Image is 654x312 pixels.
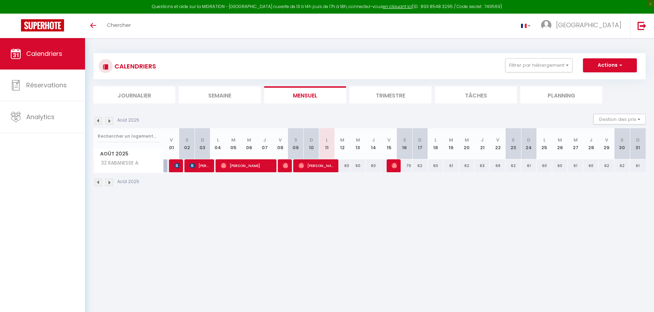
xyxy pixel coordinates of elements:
[459,128,474,159] th: 20
[179,86,261,103] li: Semaine
[403,137,406,143] abbr: S
[356,137,360,143] abbr: M
[449,137,453,143] abbr: M
[630,159,646,172] div: 61
[428,159,443,172] div: 60
[490,128,505,159] th: 22
[101,14,136,38] a: Chercher
[443,159,459,172] div: 61
[496,137,499,143] abbr: V
[335,159,350,172] div: 60
[599,128,614,159] th: 29
[418,137,422,143] abbr: D
[26,113,55,121] span: Analytics
[94,149,163,159] span: Août 2025
[247,137,251,143] abbr: M
[340,137,344,143] abbr: M
[435,86,517,103] li: Tâches
[428,128,443,159] th: 18
[568,159,583,172] div: 61
[541,20,551,30] img: ...
[174,159,180,172] span: [PERSON_NAME]
[412,159,428,172] div: 62
[170,137,173,143] abbr: V
[231,137,235,143] abbr: M
[583,58,637,72] button: Actions
[272,128,288,159] th: 08
[190,159,210,172] span: [PERSON_NAME]
[326,137,328,143] abbr: L
[412,128,428,159] th: 17
[527,137,530,143] abbr: D
[226,128,241,159] th: 05
[217,137,219,143] abbr: L
[512,137,515,143] abbr: S
[568,128,583,159] th: 27
[298,159,335,172] span: [PERSON_NAME]
[605,137,608,143] abbr: V
[521,128,536,159] th: 24
[164,128,179,159] th: 01
[26,81,67,89] span: Réservations
[113,58,156,74] h3: CALENDRIERS
[552,128,568,159] th: 26
[599,159,614,172] div: 62
[387,137,391,143] abbr: V
[636,137,640,143] abbr: D
[21,19,64,31] img: Super Booking
[505,58,572,72] button: Filtrer par hébergement
[383,3,412,9] a: en cliquant ici
[179,128,195,159] th: 02
[521,159,536,172] div: 61
[638,21,646,30] img: logout
[443,128,459,159] th: 19
[264,86,346,103] li: Mensuel
[350,86,431,103] li: Trimestre
[372,137,375,143] abbr: J
[474,159,490,172] div: 63
[210,128,226,159] th: 04
[294,137,297,143] abbr: S
[107,21,131,29] span: Chercher
[537,159,552,172] div: 60
[465,137,469,143] abbr: M
[537,128,552,159] th: 25
[593,114,646,124] button: Gestion des prix
[556,21,621,29] span: [GEOGRAPHIC_DATA]
[288,128,303,159] th: 09
[221,159,272,172] span: [PERSON_NAME]
[241,128,257,159] th: 06
[366,159,381,172] div: 60
[257,128,272,159] th: 07
[93,86,175,103] li: Journalier
[117,117,139,124] p: Août 2025
[201,137,204,143] abbr: D
[303,128,319,159] th: 10
[195,128,210,159] th: 03
[614,159,630,172] div: 62
[620,137,624,143] abbr: S
[583,128,599,159] th: 28
[630,128,646,159] th: 31
[536,14,630,38] a: ... [GEOGRAPHIC_DATA]
[558,137,562,143] abbr: M
[392,159,397,172] span: [PERSON_NAME]
[435,137,437,143] abbr: L
[350,128,366,159] th: 13
[583,159,599,172] div: 60
[381,128,396,159] th: 15
[95,159,140,167] span: 32 RABANESSE A
[506,159,521,172] div: 62
[117,179,139,185] p: Août 2025
[614,128,630,159] th: 30
[283,159,288,172] span: [PERSON_NAME]
[319,128,335,159] th: 11
[543,137,546,143] abbr: L
[397,128,412,159] th: 16
[26,49,62,58] span: Calendriers
[506,128,521,159] th: 23
[335,128,350,159] th: 12
[185,137,189,143] abbr: S
[481,137,484,143] abbr: J
[590,137,592,143] abbr: J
